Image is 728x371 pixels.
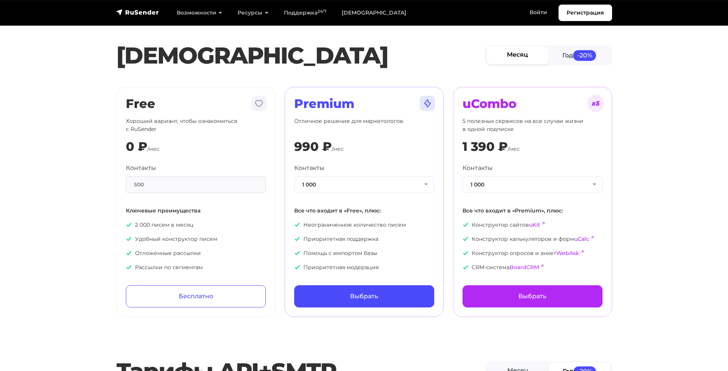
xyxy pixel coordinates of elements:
div: 0 ₽ [126,139,147,154]
p: 2 000 писем в месяц [126,221,266,229]
img: icon-ok.svg [463,264,469,270]
p: Неограниченное количество писем [294,221,434,229]
button: 1 000 [294,177,434,193]
a: uKit [529,221,540,228]
p: Все что входит в «Free», плюс: [294,207,434,215]
img: tarif-ucombo.svg [586,94,605,113]
button: 1 000 [463,177,603,193]
a: Поддержка24/7 [276,5,334,21]
p: 5 полезных сервисов на все случаи жизни в одной подписке [463,117,603,133]
a: WebAsk [556,250,579,257]
a: Выбрать [463,285,603,307]
p: Помощь с импортом базы [294,249,434,257]
img: icon-ok.svg [126,250,132,256]
a: Ресурсы [230,5,276,21]
img: icon-ok.svg [294,236,300,242]
img: tarif-free.svg [250,94,268,113]
p: Приоритетная модерация [294,263,434,271]
p: Все что входит в «Premium», плюс: [463,207,603,215]
img: icon-ok.svg [294,222,300,228]
img: icon-ok.svg [126,264,132,270]
p: Конструктор сайтов [463,221,603,229]
h1: [DEMOGRAPHIC_DATA] [116,42,485,69]
img: icon-ok.svg [294,250,300,256]
p: Отложенные рассылки [126,249,266,257]
p: Приоритетная поддержка [294,235,434,243]
a: uCalc [574,235,589,242]
h2: uCombo [463,96,603,111]
img: icon-ok.svg [463,222,469,228]
img: RuSender [116,8,159,16]
p: Конструктор калькуляторов и форм [463,235,603,243]
div: 1 390 ₽ [463,139,508,154]
span: /мес [332,145,344,152]
a: Регистрация [559,5,612,21]
a: [DEMOGRAPHIC_DATA] [334,5,414,21]
a: BoardCRM [510,264,539,271]
a: Войти [522,5,555,20]
p: Конструктор опросов и анкет [463,249,603,257]
h2: Premium [294,96,434,111]
img: icon-ok.svg [463,236,469,242]
p: Удобный конструктор писем [126,235,266,243]
img: icon-ok.svg [463,250,469,256]
p: Рассылки по сегментам [126,263,266,271]
a: Возможности [169,5,230,21]
span: /мес [508,145,520,152]
img: tarif-premium.svg [418,94,436,113]
p: Отличное решение для маркетологов [294,117,434,133]
span: -20% [573,50,596,60]
label: Контакты [126,163,156,173]
p: Хороший вариант, чтобы ознакомиться с RuSender [126,117,266,133]
img: icon-ok.svg [126,236,132,242]
img: icon-ok.svg [126,222,132,228]
label: Контакты [463,163,493,173]
label: Контакты [294,163,324,173]
div: 990 ₽ [294,139,332,154]
span: /мес [147,145,160,152]
a: Выбрать [294,285,434,307]
h2: Free [126,96,266,111]
a: Год [549,47,611,64]
a: Месяц [487,47,549,64]
sup: 24/7 [318,9,326,14]
p: Ключевые преимущества [126,207,266,215]
p: CRM-система [463,263,603,271]
img: icon-ok.svg [294,264,300,270]
a: Бесплатно [126,285,266,307]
